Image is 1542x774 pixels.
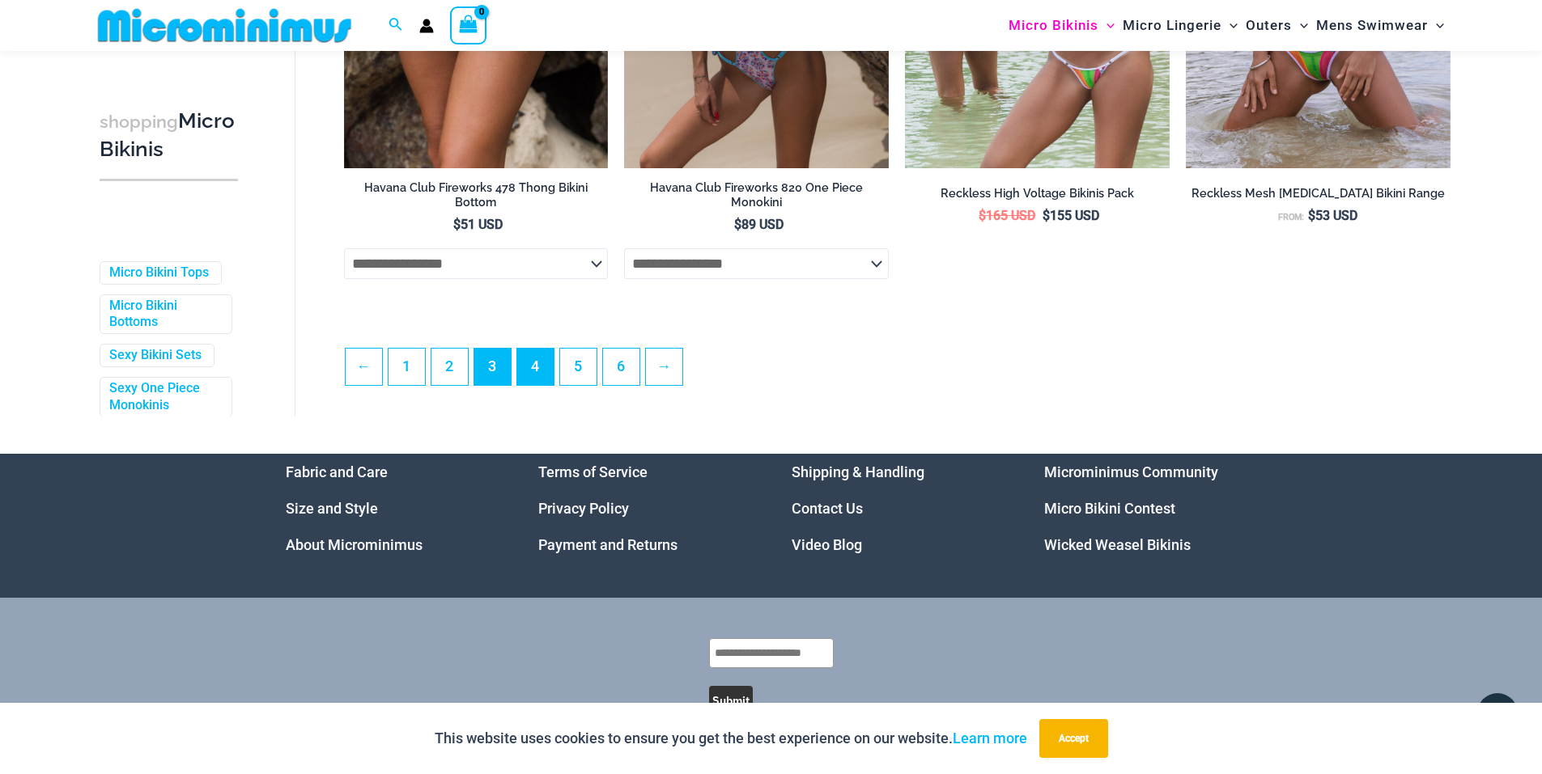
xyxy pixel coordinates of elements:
[1002,2,1451,49] nav: Site Navigation
[1186,186,1451,201] h2: Reckless Mesh [MEDICAL_DATA] Bikini Range
[1221,5,1238,46] span: Menu Toggle
[953,730,1027,747] a: Learn more
[709,686,753,715] button: Submit
[474,349,511,385] span: Page 3
[344,180,609,210] h2: Havana Club Fireworks 478 Thong Bikini Bottom
[734,217,741,232] span: $
[286,454,499,563] aside: Footer Widget 1
[1246,5,1292,46] span: Outers
[109,380,219,414] a: Sexy One Piece Monokinis
[979,208,1035,223] bdi: 165 USD
[979,208,986,223] span: $
[1039,719,1108,758] button: Accept
[1044,500,1175,517] a: Micro Bikini Contest
[1278,212,1304,222] span: From:
[624,180,889,217] a: Havana Club Fireworks 820 One Piece Monokini
[1044,454,1257,563] aside: Footer Widget 4
[538,463,648,480] a: Terms of Service
[1044,536,1191,553] a: Wicked Weasel Bikinis
[91,7,358,44] img: MM SHOP LOGO FLAT
[792,454,1005,563] nav: Menu
[538,454,751,563] nav: Menu
[1186,186,1451,207] a: Reckless Mesh [MEDICAL_DATA] Bikini Range
[1119,5,1242,46] a: Micro LingerieMenu ToggleMenu Toggle
[286,454,499,563] nav: Menu
[286,463,388,480] a: Fabric and Care
[646,349,682,385] a: →
[389,15,403,36] a: Search icon link
[1005,5,1119,46] a: Micro BikinisMenu ToggleMenu Toggle
[346,349,382,385] a: ←
[792,500,863,517] a: Contact Us
[1428,5,1444,46] span: Menu Toggle
[344,180,609,217] a: Havana Club Fireworks 478 Thong Bikini Bottom
[1308,208,1357,223] bdi: 53 USD
[286,536,423,553] a: About Microminimus
[603,349,639,385] a: Page 6
[792,454,1005,563] aside: Footer Widget 3
[905,186,1170,201] h2: Reckless High Voltage Bikinis Pack
[1044,463,1218,480] a: Microminimus Community
[905,186,1170,207] a: Reckless High Voltage Bikinis Pack
[419,19,434,33] a: Account icon link
[431,349,468,385] a: Page 2
[389,349,425,385] a: Page 1
[1316,5,1428,46] span: Mens Swimwear
[453,217,461,232] span: $
[100,112,178,132] span: shopping
[450,6,487,44] a: View Shopping Cart, empty
[517,349,554,385] a: Page 4
[453,217,503,232] bdi: 51 USD
[1292,5,1308,46] span: Menu Toggle
[100,108,238,163] h3: Micro Bikinis
[792,463,924,480] a: Shipping & Handling
[792,536,862,553] a: Video Blog
[109,264,209,281] a: Micro Bikini Tops
[1098,5,1115,46] span: Menu Toggle
[538,536,678,553] a: Payment and Returns
[109,298,219,332] a: Micro Bikini Bottoms
[109,348,202,365] a: Sexy Bikini Sets
[734,217,784,232] bdi: 89 USD
[435,726,1027,751] p: This website uses cookies to ensure you get the best experience on our website.
[538,454,751,563] aside: Footer Widget 2
[1009,5,1098,46] span: Micro Bikinis
[1043,208,1099,223] bdi: 155 USD
[624,180,889,210] h2: Havana Club Fireworks 820 One Piece Monokini
[1312,5,1448,46] a: Mens SwimwearMenu ToggleMenu Toggle
[1308,208,1315,223] span: $
[286,500,378,517] a: Size and Style
[538,500,629,517] a: Privacy Policy
[1242,5,1312,46] a: OutersMenu ToggleMenu Toggle
[1044,454,1257,563] nav: Menu
[560,349,597,385] a: Page 5
[1043,208,1050,223] span: $
[344,348,1451,395] nav: Product Pagination
[1123,5,1221,46] span: Micro Lingerie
